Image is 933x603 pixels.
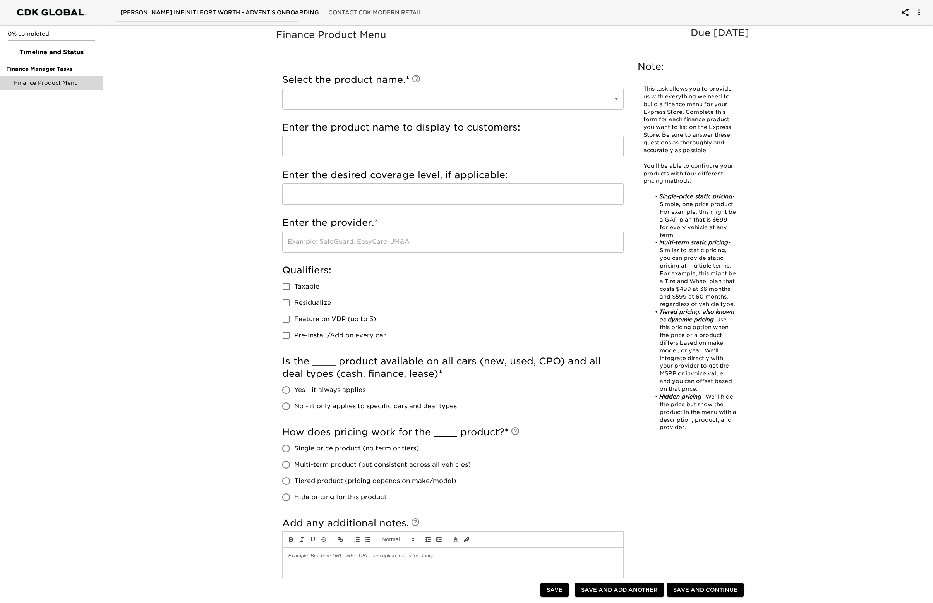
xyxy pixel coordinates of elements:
em: Single-price static pricing [659,193,732,199]
h5: Add any additional notes. [282,517,624,529]
span: Due [DATE] [691,27,749,38]
li: - Simple, one price product. For example, this might be a GAP plan that is $699 for every vehicle... [652,193,736,239]
button: Save [540,583,569,597]
p: 0% completed [8,30,95,38]
h5: Select the product name. [282,74,624,86]
h5: Finance Product Menu [276,29,753,41]
span: Finance Manager Tasks [6,65,96,73]
span: Residualize [294,298,331,308]
span: Yes - it always applies [294,385,365,395]
span: Feature on VDP (up to 3) [294,314,376,324]
span: Finance Product Menu [14,79,96,87]
p: This task allows you to provide us with everything we need to build a finance menu for your Expre... [643,85,736,155]
em: Tiered pricing, also known as dynamic pricing [659,309,736,323]
span: Save and Add Another [581,585,658,595]
button: account of current user [910,3,928,22]
button: Save and Continue [667,583,744,597]
span: Contact CDK Modern Retail [328,8,422,17]
h5: Is the ____ product available on all cars (new, used, CPO) and all deal types (cash, finance, lease) [282,355,624,380]
h5: Enter the provider. [282,216,624,229]
span: [PERSON_NAME] INFINITI Fort Worth - Advent's Onboarding [120,8,319,17]
h5: Enter the desired coverage level, if applicable: [282,169,624,181]
span: Taxable [294,282,319,291]
em: Hidden pricing [659,393,701,400]
span: Timeline and Status [6,48,96,57]
span: Tiered product (pricing depends on make/model) [294,476,456,486]
span: Single price product (no term or tiers) [294,444,419,453]
div: ​ [282,88,624,110]
li: Similar to static pricing, you can provide static pricing at multiple terms. For example, this mi... [652,239,736,308]
button: account of current user [896,3,914,22]
h5: Qualifiers: [282,264,624,277]
input: Example: SafeGuard, EasyCare, JM&A [282,231,624,253]
em: Multi-term static pricing [659,239,728,246]
span: Hide pricing for this product [294,493,387,502]
span: Save [547,585,563,595]
li: Use this pricing option when the price of a product differs based on make, model, or year. We'll ... [652,308,736,393]
p: You'll be able to configure your products with four different pricing methods: [643,162,736,186]
li: - We'll hide the price but show the product in the menu with a description, product, and provider. [652,393,736,431]
h5: How does pricing work for the ____ product? [282,426,624,438]
span: Pre-Install/Add on every car [294,331,386,340]
span: Multi-term product (but consistent across all vehicles) [294,460,471,469]
span: No - it only applies to specific cars and deal types [294,402,457,411]
button: Save and Add Another [575,583,664,597]
em: - [714,316,716,323]
h5: Note: [638,60,742,73]
em: - [728,239,731,246]
h5: Enter the product name to display to customers: [282,121,624,134]
span: Save and Continue [673,585,737,595]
